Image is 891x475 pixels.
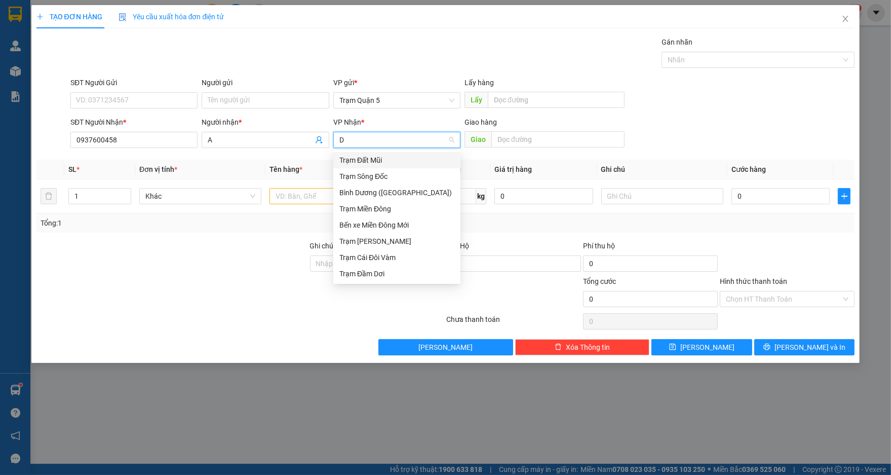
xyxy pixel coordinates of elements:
span: printer [763,343,770,351]
div: 50.000 [64,65,154,80]
span: [PERSON_NAME] [680,342,734,353]
span: Khác [145,189,255,204]
div: Người gửi [202,77,329,88]
div: Trạm Quận 5 [9,9,59,33]
div: Người nhận [202,117,329,128]
span: Cước hàng [731,165,766,173]
button: deleteXóa Thông tin [515,339,650,355]
div: Trạm Đất Mũi [333,152,460,168]
span: Giao hàng [464,118,497,126]
span: Yêu cầu xuất hóa đơn điện tử [119,13,224,21]
span: [PERSON_NAME] [418,342,473,353]
span: Lấy hàng [464,79,494,87]
span: user-add [315,136,323,144]
div: Trạm Miền Đông [339,203,454,214]
div: HẢO HẢO [66,33,153,45]
input: Dọc đường [491,131,625,148]
div: Trạm Đầm Dơi [339,268,454,279]
button: plus [838,188,850,204]
div: Bình Dương (BX Bàu Bàng) [333,185,460,201]
label: Hình thức thanh toán [720,277,787,285]
span: Tên hàng [269,165,302,173]
div: SĐT Người Nhận [70,117,198,128]
span: Xóa Thông tin [566,342,610,353]
span: Nhận: [66,10,90,20]
input: Ghi Chú [601,188,723,204]
span: Giá trị hàng [494,165,532,173]
button: save[PERSON_NAME] [651,339,752,355]
span: Trạm Quận 5 [339,93,454,108]
div: SĐT Người Gửi [70,77,198,88]
button: [PERSON_NAME] [378,339,513,355]
th: Ghi chú [597,160,727,179]
span: close [841,15,849,23]
div: Trạm Sông Đốc [333,168,460,185]
button: delete [41,188,57,204]
button: Close [831,5,860,33]
div: 0859202990 [66,45,153,59]
div: Chưa thanh toán [445,314,582,332]
span: Giao [464,131,491,148]
div: Phí thu hộ [583,240,718,255]
span: TẠO ĐƠN HÀNG [36,13,102,21]
div: Bình Dương ([GEOGRAPHIC_DATA]) [339,187,454,198]
span: save [669,343,676,351]
div: Trạm Cái Đôi Vàm [333,249,460,266]
label: Ghi chú đơn hàng [310,242,366,250]
span: Lấy [464,92,488,108]
img: icon [119,13,127,21]
span: CC : [64,68,79,79]
div: Trạm Cái Đôi Vàm [339,252,454,263]
input: 0 [494,188,593,204]
div: Tổng: 1 [41,217,344,229]
input: Dọc đường [488,92,625,108]
div: Bến xe Miền Đông Mới [333,217,460,233]
label: Gán nhãn [662,38,692,46]
div: Trạm Sông Đốc [339,171,454,182]
span: Gửi: [9,10,24,20]
span: Tổng cước [583,277,616,285]
span: delete [555,343,562,351]
input: Ghi chú đơn hàng [310,255,445,272]
div: Trạm Đức Hòa [333,233,460,249]
span: [PERSON_NAME] và In [774,342,845,353]
span: SL [68,165,76,173]
div: VP gửi [333,77,460,88]
span: plus [36,13,44,20]
div: Trạm Miền Đông [333,201,460,217]
span: Đơn vị tính [139,165,177,173]
span: plus [838,192,850,200]
div: Trạm Đất Mũi [339,155,454,166]
div: Trạm Đầm Dơi [333,266,460,282]
input: VD: Bàn, Ghế [269,188,392,204]
button: printer[PERSON_NAME] và In [754,339,855,355]
div: Bến xe Miền Đông Mới [339,220,454,231]
span: kg [476,188,486,204]
div: Trạm [PERSON_NAME] [339,236,454,247]
div: Trạm Đất Mũi [66,9,153,33]
span: VP Nhận [333,118,361,126]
